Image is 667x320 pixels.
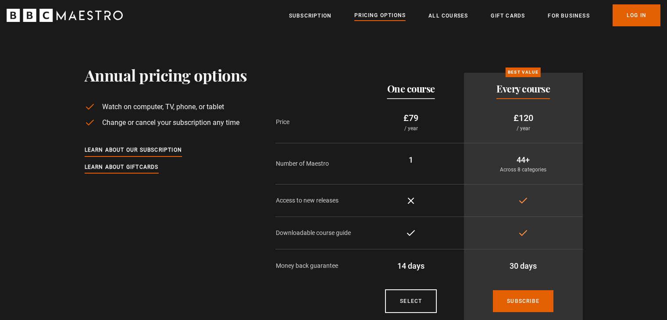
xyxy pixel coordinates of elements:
p: 14 days [365,260,457,272]
p: Across 8 categories [471,166,576,174]
a: Learn about our subscription [85,146,182,155]
a: For business [548,11,589,20]
p: Money back guarantee [276,261,358,270]
nav: Primary [289,4,660,26]
p: £79 [365,111,457,124]
p: Price [276,117,358,127]
a: Gift Cards [491,11,525,20]
h2: Every course [496,83,550,94]
a: Subscribe [493,290,553,312]
p: Number of Maestro [276,159,358,168]
a: Log In [613,4,660,26]
p: Best value [506,68,541,77]
p: £120 [471,111,576,124]
svg: BBC Maestro [7,9,123,22]
p: 1 [365,154,457,166]
p: 30 days [471,260,576,272]
p: / year [471,124,576,132]
li: Change or cancel your subscription any time [85,117,247,128]
h1: Annual pricing options [85,66,247,84]
a: Courses [385,289,437,313]
li: Watch on computer, TV, phone, or tablet [85,102,247,112]
a: All Courses [428,11,468,20]
p: Access to new releases [276,196,358,205]
h2: One course [387,83,435,94]
a: Pricing Options [354,11,406,21]
p: Downloadable course guide [276,228,358,238]
a: Subscription [289,11,332,20]
p: 44+ [471,154,576,166]
p: / year [365,124,457,132]
a: Learn about giftcards [85,163,159,172]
